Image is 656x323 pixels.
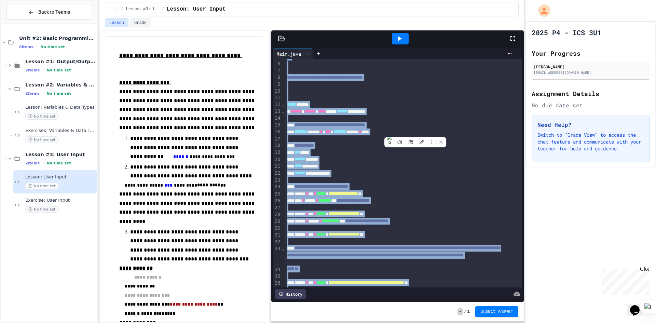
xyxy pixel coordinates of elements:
[282,246,285,251] span: Fold line
[105,18,128,27] button: Lesson
[273,170,282,177] div: 22
[532,89,650,98] h2: Assignment Details
[273,225,282,232] div: 30
[273,74,282,81] div: 8
[532,49,650,58] h2: Your Progress
[627,296,649,316] iframe: chat widget
[46,161,71,165] span: No time set
[273,122,282,129] div: 15
[531,3,552,18] div: My Account
[42,91,44,96] span: •
[273,163,282,170] div: 21
[19,35,96,41] span: Unit #2: Basic Programming Concepts
[273,211,282,218] div: 28
[457,308,463,315] span: -
[464,309,467,314] span: /
[25,113,59,120] span: No time set
[273,245,282,266] div: 33
[273,142,282,149] div: 18
[273,273,282,280] div: 35
[130,18,151,27] button: Grade
[467,309,470,314] span: 1
[25,91,40,96] span: 2 items
[282,108,285,114] span: Fold line
[36,44,38,50] span: •
[25,82,96,88] span: Lesson #2: Variables & Data Types
[25,198,96,203] span: Exercise: User Input
[40,45,65,49] span: No time set
[273,266,282,273] div: 34
[273,184,282,190] div: 24
[273,287,282,294] div: 37
[38,9,70,16] span: Back to Teams
[273,101,282,108] div: 12
[273,280,282,287] div: 36
[282,102,285,107] span: Fold line
[46,68,71,72] span: No time set
[121,6,123,12] span: /
[25,206,59,213] span: No time set
[46,91,71,96] span: No time set
[481,309,513,314] span: Submit Answer
[42,67,44,73] span: •
[167,5,226,13] span: Lesson: User Input
[273,149,282,156] div: 19
[273,204,282,211] div: 27
[599,266,649,295] iframe: chat widget
[111,6,118,12] span: ...
[25,128,96,134] span: Exercises: Variables & Data Types
[273,88,282,95] div: 10
[273,177,282,184] div: 23
[534,70,648,75] div: [EMAIL_ADDRESS][DOMAIN_NAME]
[273,239,282,245] div: 32
[273,136,282,143] div: 17
[273,115,282,122] div: 14
[25,151,96,158] span: Lesson #3: User Input
[534,64,648,70] div: [PERSON_NAME]
[25,58,96,65] span: Lesson #1: Output/Output Formatting
[273,50,304,57] div: Main.java
[42,160,44,166] span: •
[273,198,282,204] div: 26
[19,45,33,49] span: 6 items
[273,94,282,101] div: 11
[273,60,282,67] div: 6
[273,67,282,74] div: 7
[537,132,644,152] p: Switch to "Grade View" to access the chat feature and communicate with your teacher for help and ...
[273,49,313,59] div: Main.java
[25,68,40,72] span: 2 items
[273,108,282,115] div: 13
[273,191,282,198] div: 25
[273,218,282,225] div: 29
[475,306,518,317] button: Submit Answer
[273,129,282,135] div: 16
[537,121,644,129] h3: Need Help?
[25,183,59,189] span: No time set
[275,289,306,299] div: History
[25,174,96,180] span: Lesson: User Input
[273,232,282,239] div: 31
[273,81,282,88] div: 9
[6,5,92,19] button: Back to Teams
[162,6,164,12] span: /
[25,105,96,110] span: Lesson: Variables & Data Types
[3,3,47,43] div: Chat with us now!Close
[532,101,650,109] div: No due date set
[532,28,601,37] h1: 2025 P4 - ICS 3U1
[273,156,282,163] div: 20
[25,136,59,143] span: No time set
[126,6,159,12] span: Lesson #3: User Input
[25,161,40,165] span: 2 items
